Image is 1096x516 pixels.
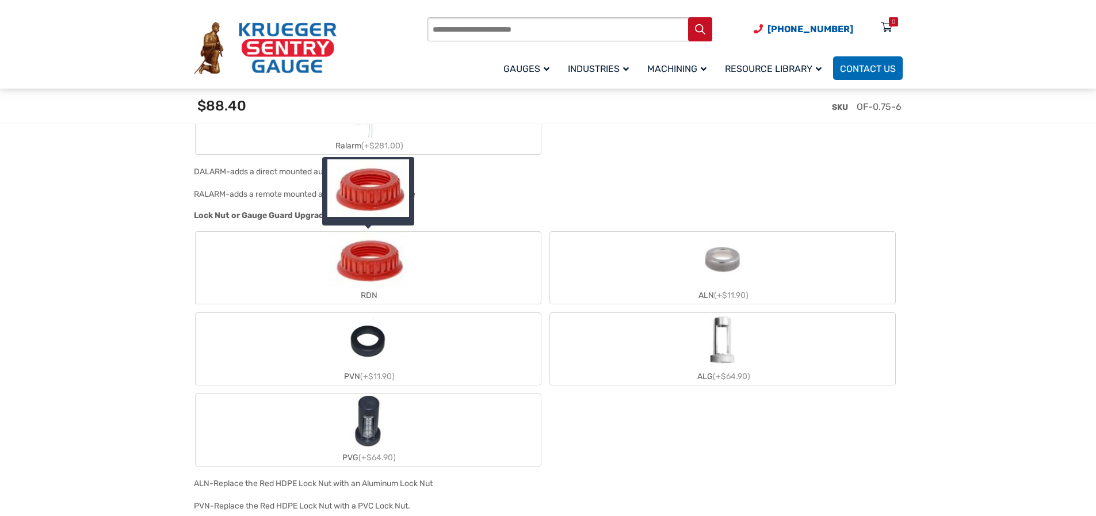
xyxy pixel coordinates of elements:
[713,372,750,381] span: (+$64.90)
[214,501,410,511] div: Replace the Red HDPE Lock Nut with a PVC Lock Nut.
[196,232,541,304] label: RDN
[358,453,396,463] span: (+$64.90)
[857,101,902,112] span: OF-0.75-6
[695,232,750,287] img: ALN
[561,55,640,82] a: Industries
[196,394,541,466] label: PVG
[213,479,433,488] div: Replace the Red HDPE Lock Nut with an Aluminum Lock Nut
[647,63,707,74] span: Machining
[194,22,337,75] img: Krueger Sentry Gauge
[714,291,749,300] span: (+$11.90)
[196,368,541,385] div: PVN
[194,211,333,220] span: Lock Nut or Gauge Guard Upgrades
[892,17,895,26] div: 0
[640,55,718,82] a: Machining
[196,313,541,385] label: PVN
[503,63,549,74] span: Gauges
[194,167,230,177] span: DALARM-
[360,372,395,381] span: (+$11.90)
[718,55,833,82] a: Resource Library
[230,167,411,177] div: adds a direct mounted audible alarm to the gauge
[568,63,629,74] span: Industries
[194,479,213,488] span: ALN-
[194,189,230,199] span: RALARM-
[833,56,903,80] a: Contact Us
[550,232,895,304] label: ALN
[754,22,853,36] a: Phone Number (920) 434-8860
[196,137,541,154] div: Ralarm
[550,313,895,385] label: ALG
[194,501,214,511] span: PVN-
[550,287,895,304] div: ALN
[327,159,409,217] img: rdn_1_.jpg
[196,449,541,466] div: PVG
[497,55,561,82] a: Gauges
[361,141,403,151] span: (+$281.00)
[196,287,541,304] div: RDN
[230,189,415,199] div: adds a remote mounted audible alarm to the gauge
[767,24,853,35] span: [PHONE_NUMBER]
[550,368,895,385] div: ALG
[840,63,896,74] span: Contact Us
[725,63,822,74] span: Resource Library
[832,102,848,112] span: SKU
